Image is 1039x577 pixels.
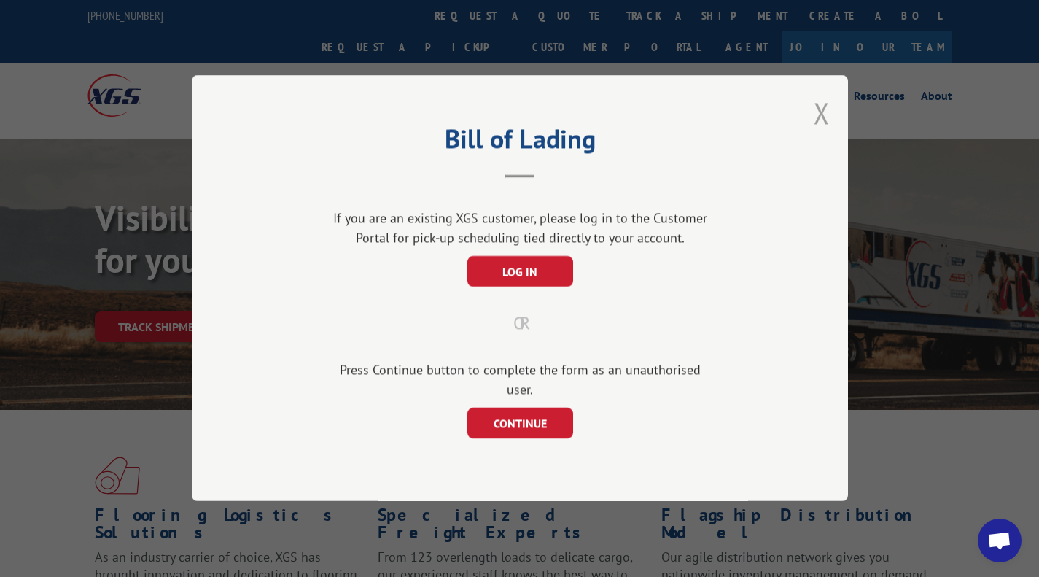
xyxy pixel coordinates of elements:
[265,311,775,337] div: OR
[327,209,713,248] div: If you are an existing XGS customer, please log in to the Customer Portal for pick-up scheduling ...
[327,360,713,400] div: Press Continue button to complete the form as an unauthorised user.
[467,266,572,279] a: LOG IN
[467,408,572,439] button: CONTINUE
[814,93,830,132] button: Close modal
[978,519,1022,562] div: Open chat
[265,128,775,156] h2: Bill of Lading
[467,257,572,287] button: LOG IN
